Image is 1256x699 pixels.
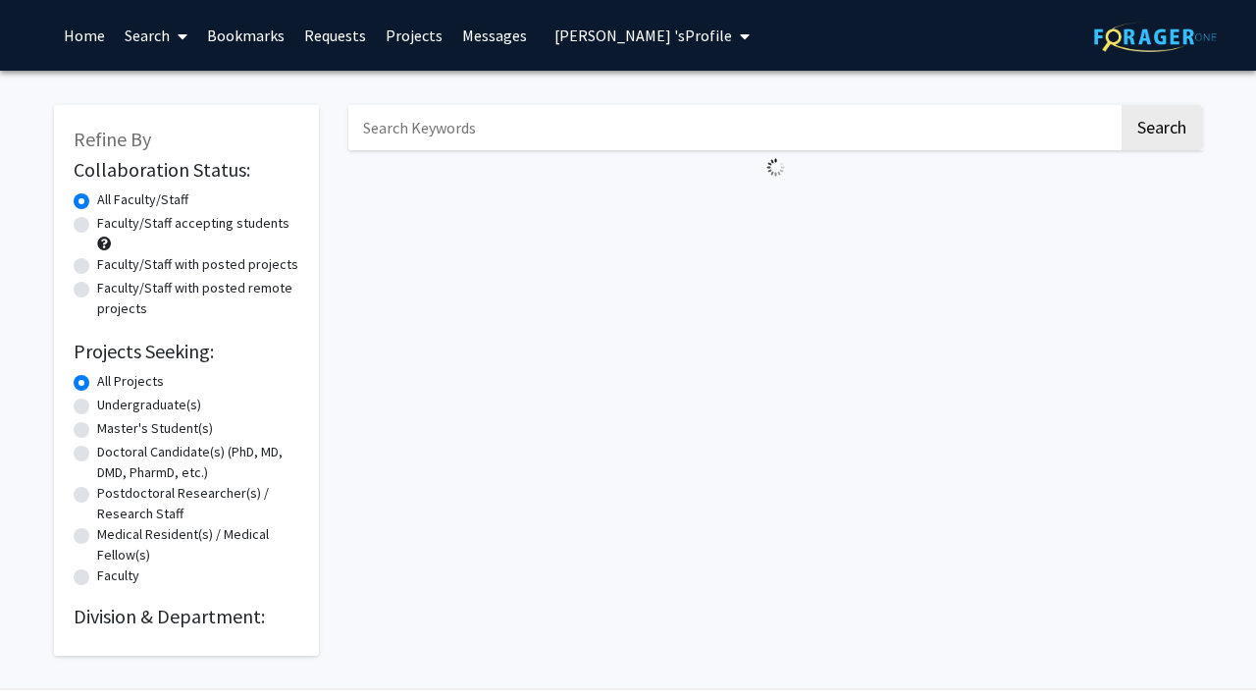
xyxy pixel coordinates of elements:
a: Projects [376,1,452,70]
img: Loading [759,150,793,185]
h2: Projects Seeking: [74,340,299,363]
input: Search Keywords [348,105,1119,150]
h2: Division & Department: [74,605,299,628]
a: Requests [294,1,376,70]
label: Doctoral Candidate(s) (PhD, MD, DMD, PharmD, etc.) [97,442,299,483]
a: Search [115,1,197,70]
label: Faculty [97,565,139,586]
img: ForagerOne Logo [1094,22,1217,52]
h2: Collaboration Status: [74,158,299,182]
a: Home [54,1,115,70]
span: [PERSON_NAME] 's Profile [554,26,732,45]
label: Master's Student(s) [97,418,213,439]
a: Bookmarks [197,1,294,70]
nav: Page navigation [348,185,1202,230]
label: Undergraduate(s) [97,395,201,415]
label: All Faculty/Staff [97,189,188,210]
label: All Projects [97,371,164,392]
button: Search [1122,105,1202,150]
label: Faculty/Staff accepting students [97,213,289,234]
a: Messages [452,1,537,70]
span: Refine By [74,127,151,151]
label: Faculty/Staff with posted projects [97,254,298,275]
label: Faculty/Staff with posted remote projects [97,278,299,319]
label: Medical Resident(s) / Medical Fellow(s) [97,524,299,565]
label: Postdoctoral Researcher(s) / Research Staff [97,483,299,524]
